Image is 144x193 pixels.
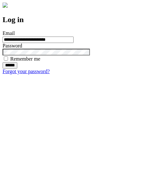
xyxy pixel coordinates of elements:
[3,30,15,36] label: Email
[3,3,8,8] img: logo-4e3dc11c47720685a147b03b5a06dd966a58ff35d612b21f08c02c0306f2b779.png
[3,15,141,24] h2: Log in
[3,69,50,74] a: Forgot your password?
[10,56,40,62] label: Remember me
[3,43,22,48] label: Password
